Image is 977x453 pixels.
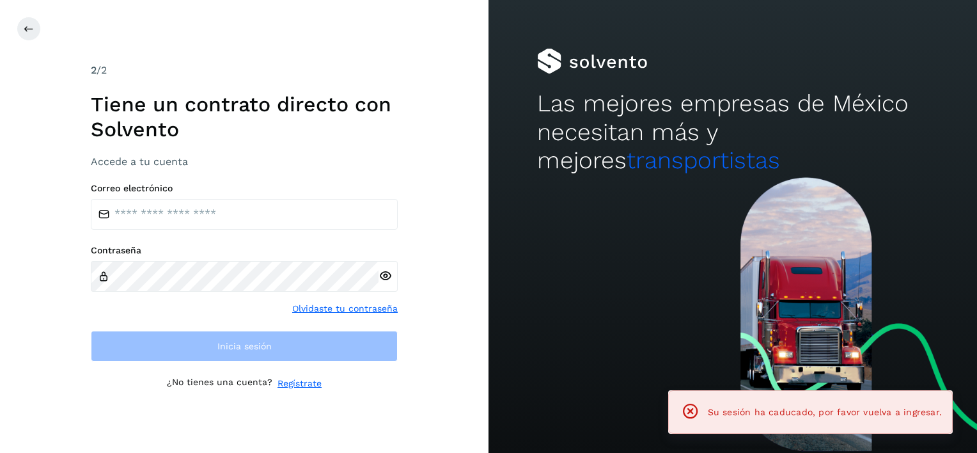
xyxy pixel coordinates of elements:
button: Inicia sesión [91,331,398,362]
label: Contraseña [91,245,398,256]
span: transportistas [627,147,780,174]
span: Su sesión ha caducado, por favor vuelva a ingresar. [708,407,942,417]
div: /2 [91,63,398,78]
a: Olvidaste tu contraseña [292,302,398,315]
span: 2 [91,64,97,76]
a: Regístrate [277,377,322,390]
span: Inicia sesión [217,342,272,351]
h1: Tiene un contrato directo con Solvento [91,92,398,141]
h2: Las mejores empresas de México necesitan más y mejores [537,90,928,175]
p: ¿No tienes una cuenta? [167,377,272,390]
h3: Accede a tu cuenta [91,155,398,168]
label: Correo electrónico [91,183,398,194]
